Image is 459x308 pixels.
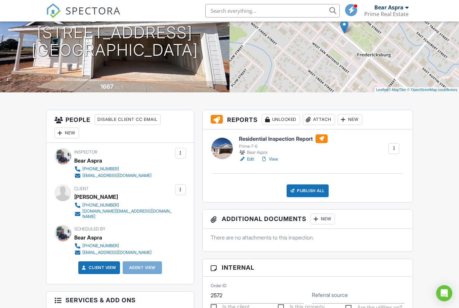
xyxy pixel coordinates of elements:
[74,166,152,172] a: [PHONE_NUMBER]
[239,134,328,143] h6: Residential Inspection Report
[74,149,97,155] span: Inspector
[239,134,328,156] a: Residential Inspection Report Prime 7-6 Bear Aspra
[46,110,194,143] h3: People
[46,9,121,23] a: SPECTORA
[82,209,173,219] div: [DOMAIN_NAME][EMAIL_ADDRESS][DOMAIN_NAME]
[32,24,198,59] h1: [STREET_ADDRESS] [GEOGRAPHIC_DATA]
[310,214,335,224] div: New
[261,156,278,163] a: View
[46,3,61,18] img: The Best Home Inspection Software - Spectora
[303,114,335,125] div: Attach
[74,209,173,219] a: [DOMAIN_NAME][EMAIL_ADDRESS][DOMAIN_NAME]
[94,114,161,125] div: Disable Client CC Email
[74,172,152,179] a: [EMAIL_ADDRESS][DOMAIN_NAME]
[374,4,404,11] div: Bear Aspra
[239,149,328,156] div: Bear Aspra
[74,202,173,209] a: [PHONE_NUMBER]
[82,250,152,255] div: [EMAIL_ADDRESS][DOMAIN_NAME]
[82,166,119,172] div: [PHONE_NUMBER]
[205,4,340,17] input: Search everything...
[203,110,413,129] h3: Reports
[374,87,459,93] div: |
[203,210,413,229] h3: Additional Documents
[262,114,300,125] div: Unlocked
[239,156,254,163] a: Edit
[74,192,118,202] div: [PERSON_NAME]
[203,259,413,276] h3: Internal
[74,243,152,249] a: [PHONE_NUMBER]
[376,88,387,92] a: Leaflet
[74,232,102,243] div: Bear Aspra
[82,243,119,249] div: [PHONE_NUMBER]
[100,83,114,90] div: 1667
[364,11,409,17] div: Prime Real Estate
[74,186,89,191] span: Client
[239,144,328,149] div: Prime 7-6
[74,156,102,166] div: Bear Aspra
[81,264,116,271] a: Client View
[407,88,457,92] a: © OpenStreetMap contributors
[338,114,362,125] div: New
[211,283,226,289] label: Order ID
[74,226,106,231] span: Scheduled By
[388,88,406,92] a: © MapTiler
[54,128,79,138] div: New
[82,203,119,208] div: [PHONE_NUMBER]
[211,234,405,241] p: There are no attachments to this inspection.
[436,285,452,301] div: Open Intercom Messenger
[115,85,124,90] span: sq. ft.
[287,184,329,197] div: Publish All
[82,173,152,178] div: [EMAIL_ADDRESS][DOMAIN_NAME]
[74,249,152,256] a: [EMAIL_ADDRESS][DOMAIN_NAME]
[312,291,348,299] label: Referral source
[66,3,121,17] span: SPECTORA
